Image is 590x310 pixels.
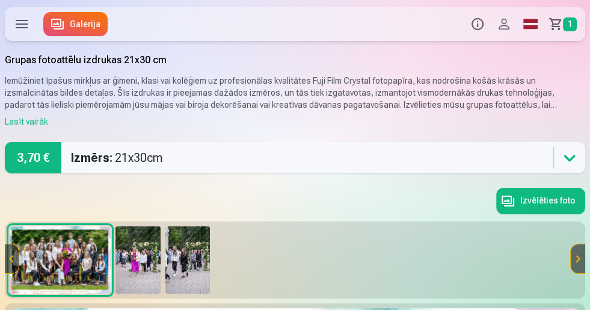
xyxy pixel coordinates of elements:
button: Profils [491,7,517,41]
a: Global [517,7,544,41]
button: Info [464,7,491,41]
a: Galerija [43,12,108,36]
h1: Grupas fotoattēlu izdrukas 21x30 cm [5,53,585,67]
div: Lasīt vairāk [5,116,585,128]
button: Izvēlēties foto [496,188,585,214]
span: 1 [563,17,577,31]
p: Iemūžiniet īpašus mirkļus ar ģimeni, klasi vai kolēģiem uz profesionālas kvalitātes Fuji Film Cry... [5,75,585,111]
div: 21x30cm [71,142,163,173]
a: Grozs1 [544,7,585,41]
div: 3,70 € [5,142,61,173]
strong: Izmērs : [71,149,112,166]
